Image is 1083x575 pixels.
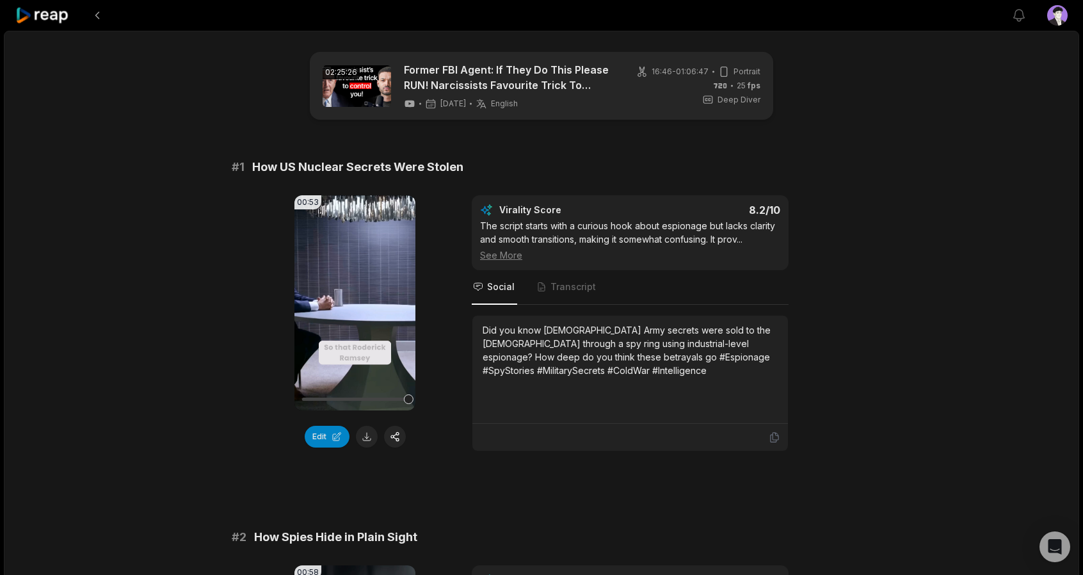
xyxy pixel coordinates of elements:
[487,280,515,293] span: Social
[483,323,778,377] div: Did you know [DEMOGRAPHIC_DATA] Army secrets were sold to the [DEMOGRAPHIC_DATA] through a spy ri...
[232,158,245,176] span: # 1
[440,99,466,109] span: [DATE]
[294,195,415,410] video: Your browser does not support mp4 format.
[404,62,621,93] a: Former FBI Agent: If They Do This Please RUN! Narcissists Favourite Trick To Control You!
[652,66,709,77] span: 16:46 - 01:06:47
[1039,531,1070,562] div: Open Intercom Messenger
[643,204,781,216] div: 8.2 /10
[499,204,637,216] div: Virality Score
[254,528,417,546] span: How Spies Hide in Plain Sight
[737,80,760,92] span: 25
[734,66,760,77] span: Portrait
[232,528,246,546] span: # 2
[305,426,349,448] button: Edit
[748,81,760,90] span: fps
[480,219,780,262] div: The script starts with a curious hook about espionage but lacks clarity and smooth transitions, m...
[491,99,518,109] span: English
[252,158,463,176] span: How US Nuclear Secrets Were Stolen
[480,248,780,262] div: See More
[550,280,596,293] span: Transcript
[472,270,789,305] nav: Tabs
[718,94,760,106] span: Deep Diver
